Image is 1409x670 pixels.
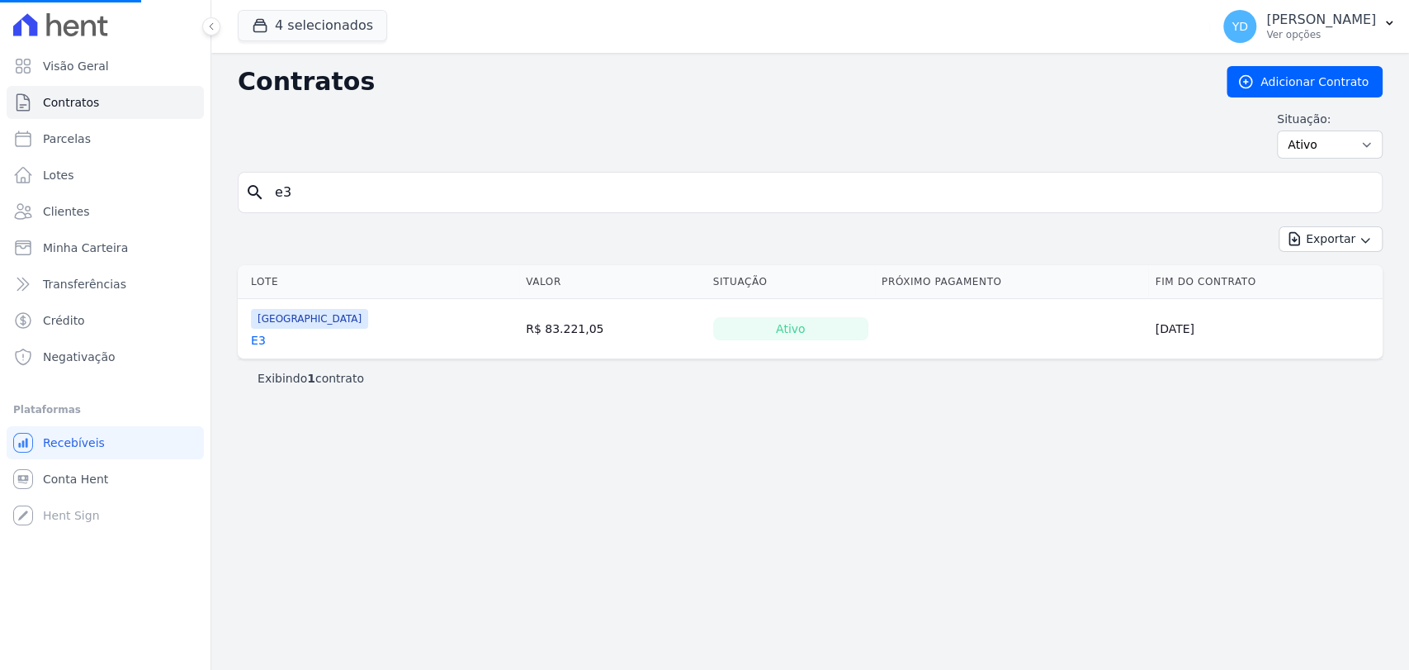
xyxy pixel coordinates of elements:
[43,94,99,111] span: Contratos
[713,317,868,340] div: Ativo
[43,349,116,365] span: Negativação
[258,370,364,387] p: Exibindo contrato
[1277,111,1383,127] label: Situação:
[1279,226,1383,252] button: Exportar
[238,10,387,41] button: 4 selecionados
[1266,28,1376,41] p: Ver opções
[13,400,197,420] div: Plataformas
[519,299,707,359] td: R$ 83.221,05
[7,426,204,459] a: Recebíveis
[7,268,204,301] a: Transferências
[43,167,74,183] span: Lotes
[875,265,1149,299] th: Próximo Pagamento
[238,67,1200,97] h2: Contratos
[43,276,126,292] span: Transferências
[1148,265,1383,299] th: Fim do Contrato
[707,265,875,299] th: Situação
[7,50,204,83] a: Visão Geral
[251,332,266,349] a: E3
[43,131,91,147] span: Parcelas
[1266,12,1376,28] p: [PERSON_NAME]
[7,231,204,264] a: Minha Carteira
[1210,3,1409,50] button: YD [PERSON_NAME] Ver opções
[245,183,265,202] i: search
[251,309,368,329] span: [GEOGRAPHIC_DATA]
[7,304,204,337] a: Crédito
[43,435,105,451] span: Recebíveis
[43,58,109,74] span: Visão Geral
[1232,21,1247,32] span: YD
[1227,66,1383,97] a: Adicionar Contrato
[43,312,85,329] span: Crédito
[43,240,128,256] span: Minha Carteira
[519,265,707,299] th: Valor
[307,372,315,385] b: 1
[7,122,204,155] a: Parcelas
[7,195,204,228] a: Clientes
[7,340,204,373] a: Negativação
[43,471,108,487] span: Conta Hent
[7,463,204,496] a: Conta Hent
[265,176,1375,209] input: Buscar por nome do lote
[7,86,204,119] a: Contratos
[238,265,519,299] th: Lote
[7,159,204,192] a: Lotes
[1148,299,1383,359] td: [DATE]
[43,203,89,220] span: Clientes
